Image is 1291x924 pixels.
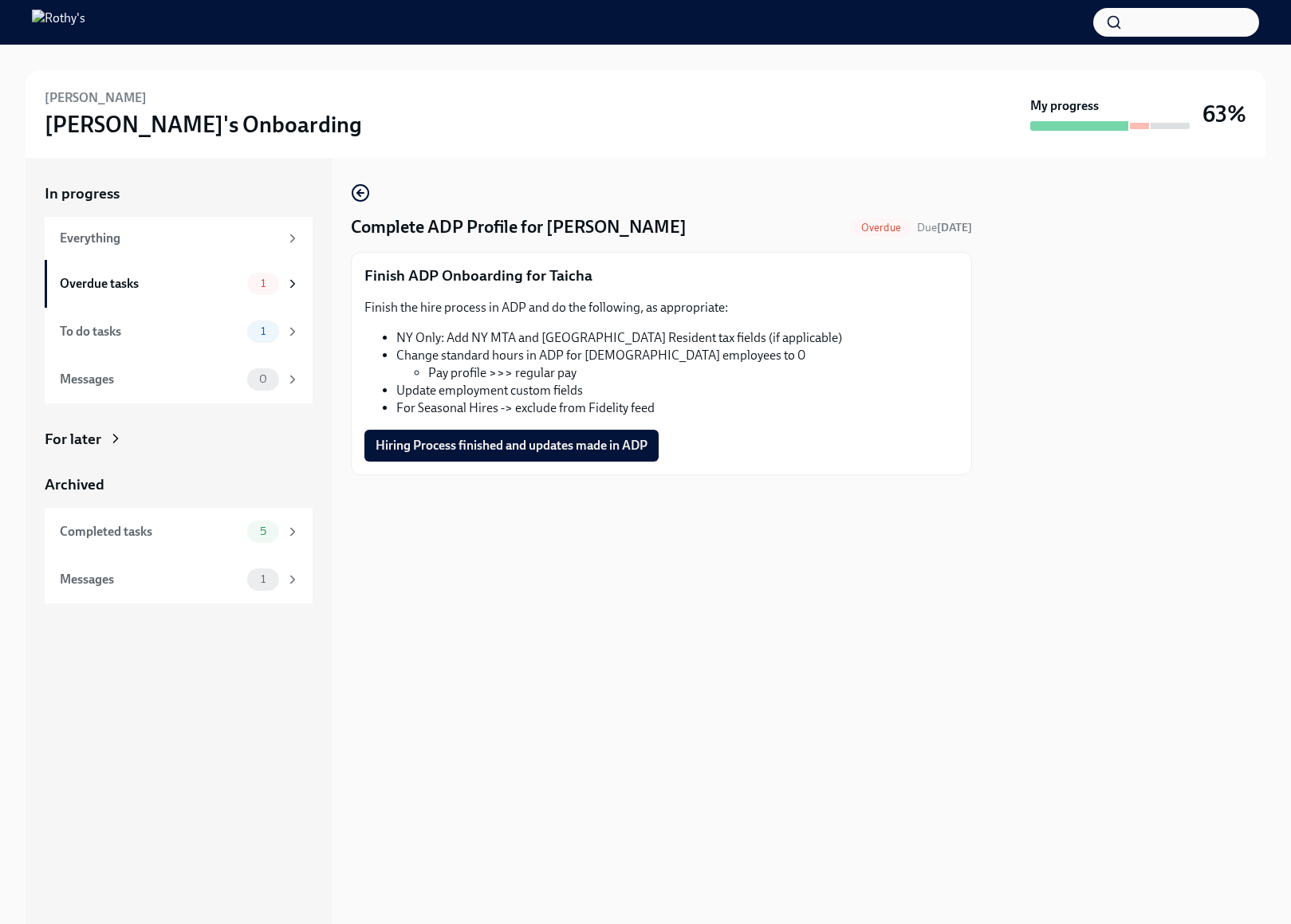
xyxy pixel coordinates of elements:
[396,382,958,399] li: Update employment custom fields
[45,110,362,139] h3: [PERSON_NAME]'s Onboarding
[917,220,972,235] span: October 15th, 2025 09:00
[60,323,241,340] div: To do tasks
[396,329,958,347] li: NY Only: Add NY MTA and [GEOGRAPHIC_DATA] Resident tax fields (if applicable)
[45,429,313,450] a: For later
[351,215,687,239] h4: Complete ADP Profile for [PERSON_NAME]
[428,364,958,382] li: Pay profile >>> regular pay
[45,356,313,403] a: Messages0
[60,230,279,247] div: Everything
[364,299,958,317] p: Finish the hire process in ADP and do the following, as appropriate:
[60,371,241,388] div: Messages
[45,508,313,556] a: Completed tasks5
[45,474,313,495] a: Archived
[396,399,958,417] li: For Seasonal Hires -> exclude from Fidelity feed
[45,429,101,450] div: For later
[917,221,972,234] span: Due
[45,556,313,604] a: Messages1
[250,525,276,537] span: 5
[376,438,647,454] span: Hiring Process finished and updates made in ADP
[251,325,275,337] span: 1
[1030,97,1099,115] strong: My progress
[364,265,958,286] p: Finish ADP Onboarding for Taicha
[45,217,313,260] a: Everything
[60,523,241,541] div: Completed tasks
[396,347,958,382] li: Change standard hours in ADP for [DEMOGRAPHIC_DATA] employees to 0
[60,275,241,293] div: Overdue tasks
[60,571,241,588] div: Messages
[937,221,972,234] strong: [DATE]
[251,573,275,585] span: 1
[852,222,911,234] span: Overdue
[45,260,313,308] a: Overdue tasks1
[1202,100,1246,128] h3: 63%
[251,277,275,289] span: 1
[32,10,85,35] img: Rothy's
[45,89,147,107] h6: [PERSON_NAME]
[364,430,659,462] button: Hiring Process finished and updates made in ADP
[250,373,277,385] span: 0
[45,308,313,356] a: To do tasks1
[45,183,313,204] a: In progress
